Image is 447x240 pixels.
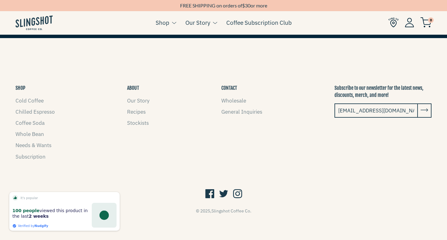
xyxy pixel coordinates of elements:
span: 30 [245,2,250,8]
span: 0 [428,17,434,23]
a: Subscription [15,153,46,160]
a: Stockists [127,120,149,126]
a: Slingshot Coffee Co. [211,208,251,214]
a: Coffee Soda [15,120,45,126]
span: © 2025, [196,208,251,214]
a: Recipes [127,108,146,115]
a: Needs & Wants [15,142,51,149]
a: Cold Coffee [15,97,44,104]
input: email@example.com [334,103,418,118]
button: CONTACT [221,85,237,91]
img: Account [405,18,414,27]
a: Whole Bean [15,131,44,137]
a: General Inquiries [221,108,262,115]
a: Chilled Espresso [15,108,55,115]
a: Our Story [185,18,210,27]
img: cart [420,17,432,28]
a: Shop [156,18,169,27]
button: ABOUT [127,85,139,91]
button: SHOP [15,85,25,91]
a: Our Story [127,97,149,104]
a: Wholesale [221,97,246,104]
span: $ [242,2,245,8]
img: Find Us [388,17,399,28]
a: Coffee Subscription Club [226,18,292,27]
keeper-lock: Open Keeper Popup [407,107,415,114]
a: 0 [420,19,432,26]
p: Subscribe to our newsletter for the latest news, discounts, merch, and more! [334,85,432,98]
